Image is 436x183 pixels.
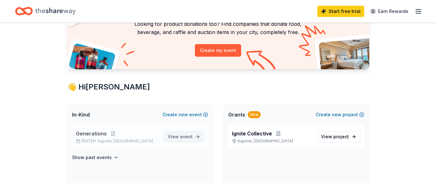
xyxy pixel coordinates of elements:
div: 👋 Hi [PERSON_NAME] [67,82,369,92]
span: View [168,133,193,140]
span: Grants [228,111,245,118]
span: Generations [76,130,107,137]
span: project [333,134,349,139]
a: View event [164,131,204,142]
p: Looking for product donations too? Find companies that donate food, beverage, and raffle and auct... [75,20,362,37]
span: Ignite Collective [232,130,272,137]
button: Createnewproject [316,111,364,118]
span: View [321,133,349,140]
a: Home [15,4,76,19]
a: View project [317,131,360,142]
button: Createnewevent [162,111,208,118]
img: Curvy arrow [246,50,278,74]
a: Start free trial [317,6,364,17]
span: Kapolei, [GEOGRAPHIC_DATA] [98,139,153,144]
button: Show past events [72,154,119,161]
p: Kapolei, [GEOGRAPHIC_DATA] [232,139,312,144]
a: Earn Rewards [367,6,412,17]
p: [DATE] • [76,139,159,144]
span: In-Kind [72,111,90,118]
span: event [180,134,193,139]
h4: Show past events [72,154,112,161]
span: new [332,111,341,118]
div: New [248,111,261,118]
button: Create my event [195,44,241,57]
span: new [178,111,188,118]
